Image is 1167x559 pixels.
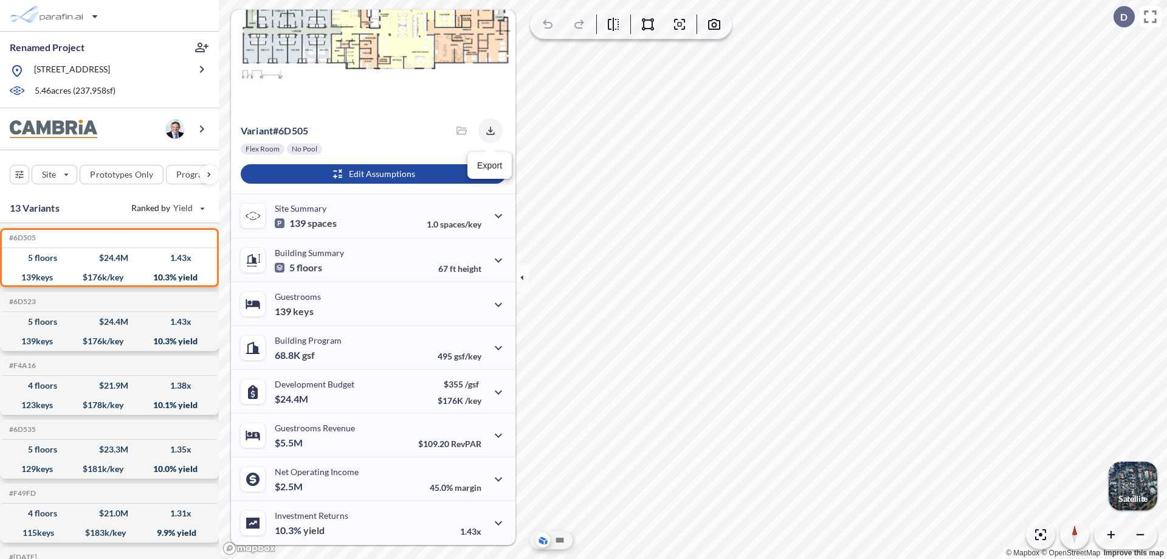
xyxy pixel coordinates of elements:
[7,361,36,370] h5: Click to copy the code
[166,165,232,184] button: Program
[275,291,321,302] p: Guestrooms
[1006,549,1039,557] a: Mapbox
[454,351,481,361] span: gsf/key
[122,198,213,218] button: Ranked by Yield
[1109,462,1157,510] img: Switcher Image
[275,379,354,389] p: Development Budget
[32,165,77,184] button: Site
[302,349,315,361] span: gsf
[438,263,481,274] p: 67
[10,201,60,215] p: 13 Variants
[222,541,276,555] a: Mapbox homepage
[246,144,280,154] p: Flex Room
[477,159,502,172] p: Export
[7,234,36,242] h5: Click to copy the code
[165,119,185,139] img: user logo
[34,63,110,78] p: [STREET_ADDRESS]
[553,533,567,547] button: Site Plan
[35,85,115,98] p: 5.46 acres ( 237,958 sf)
[7,297,36,306] h5: Click to copy the code
[1104,549,1164,557] a: Improve this map
[1041,549,1100,557] a: OpenStreetMap
[297,262,322,274] span: floors
[460,526,481,536] p: 1.43x
[90,168,153,181] p: Prototypes Only
[10,120,97,139] img: BrandImage
[293,305,314,318] span: keys
[10,41,84,54] p: Renamed Project
[440,219,481,229] span: spaces/key
[275,393,310,405] p: $24.4M
[303,524,325,536] span: yield
[275,481,305,493] p: $2.5M
[275,262,322,274] p: 5
[275,203,326,214] p: Site Summary
[418,439,481,449] p: $109.20
[1118,494,1148,504] p: Satellite
[275,217,337,229] p: 139
[275,437,305,449] p: $5.5M
[308,217,337,229] span: spaces
[275,510,348,521] p: Investment Returns
[275,349,315,361] p: 68.8K
[7,489,36,498] h5: Click to copy the code
[438,379,481,389] p: $355
[450,263,456,274] span: ft
[292,144,317,154] p: No Pool
[438,351,481,361] p: 495
[430,482,481,493] p: 45.0%
[275,335,342,345] p: Building Program
[427,219,481,229] p: 1.0
[275,524,325,536] p: 10.3%
[42,168,56,181] p: Site
[275,467,359,477] p: Net Operating Income
[241,125,273,136] span: Variant
[451,439,481,449] span: RevPAR
[241,125,308,137] p: # 6d505
[80,165,164,184] button: Prototypes Only
[465,379,479,389] span: /gsf
[275,423,355,433] p: Guestrooms Revenue
[465,395,481,406] span: /key
[535,533,550,547] button: Aerial View
[241,164,506,184] button: Edit Assumptions
[349,168,415,180] p: Edit Assumptions
[173,202,193,214] span: Yield
[275,305,314,318] p: 139
[1109,462,1157,510] button: Switcher ImageSatellite
[438,395,481,406] p: $176K
[455,482,481,493] span: margin
[176,168,210,181] p: Program
[7,425,36,434] h5: Click to copy the code
[1120,12,1127,23] p: D
[275,248,344,258] p: Building Summary
[458,263,481,274] span: height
